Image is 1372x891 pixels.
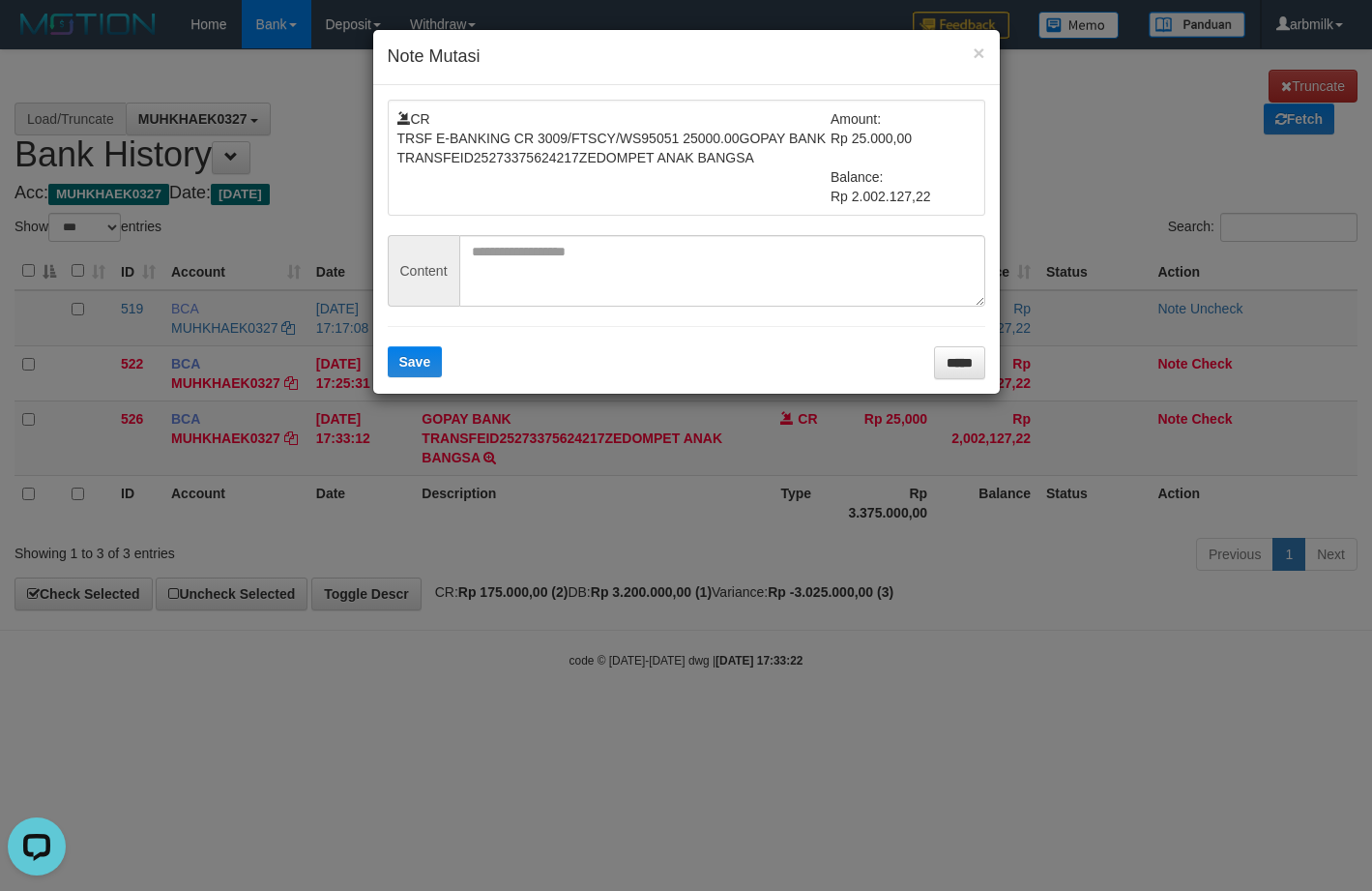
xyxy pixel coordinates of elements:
span: Save [399,354,431,370]
span: Content [388,235,459,307]
td: Amount: Rp 25.000,00 Balance: Rp 2.002.127,22 [831,109,976,206]
button: Save [388,346,443,377]
button: Open LiveChat chat widget [8,8,66,66]
button: × [973,43,984,63]
td: CR TRSF E-BANKING CR 3009/FTSCY/WS95051 25000.00GOPAY BANK TRANSFEID25273375624217ZEDOMPET ANAK B... [397,109,832,206]
h4: Note Mutasi [388,45,985,70]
